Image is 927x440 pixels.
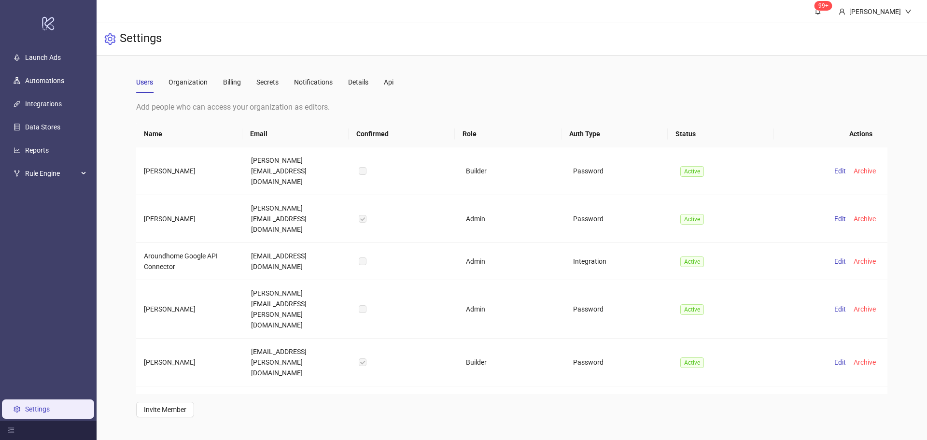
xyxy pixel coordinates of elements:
[850,165,880,177] button: Archive
[680,304,704,315] span: Active
[25,164,78,183] span: Rule Engine
[144,406,186,413] span: Invite Member
[458,243,565,280] td: Admin
[14,170,20,177] span: fork
[243,339,351,386] td: [EMAIL_ADDRESS][PERSON_NAME][DOMAIN_NAME]
[680,166,704,177] span: Active
[136,121,242,147] th: Name
[25,100,62,108] a: Integrations
[830,255,850,267] button: Edit
[668,121,774,147] th: Status
[830,165,850,177] button: Edit
[458,195,565,243] td: Admin
[120,31,162,47] h3: Settings
[834,358,846,366] span: Edit
[834,257,846,265] span: Edit
[136,339,243,386] td: [PERSON_NAME]
[8,427,14,434] span: menu-fold
[834,167,846,175] span: Edit
[25,54,61,61] a: Launch Ads
[294,77,333,87] div: Notifications
[136,280,243,339] td: [PERSON_NAME]
[169,77,208,87] div: Organization
[830,213,850,225] button: Edit
[830,356,850,368] button: Edit
[243,243,351,280] td: [EMAIL_ADDRESS][DOMAIN_NAME]
[850,255,880,267] button: Archive
[834,215,846,223] span: Edit
[104,33,116,45] span: setting
[680,214,704,225] span: Active
[854,257,876,265] span: Archive
[136,77,153,87] div: Users
[348,77,368,87] div: Details
[854,305,876,313] span: Archive
[136,386,243,434] td: [PERSON_NAME]
[243,280,351,339] td: [PERSON_NAME][EMAIL_ADDRESS][PERSON_NAME][DOMAIN_NAME]
[384,77,393,87] div: Api
[834,305,846,313] span: Edit
[845,6,905,17] div: [PERSON_NAME]
[830,303,850,315] button: Edit
[854,215,876,223] span: Archive
[136,402,194,417] button: Invite Member
[850,303,880,315] button: Archive
[815,1,832,11] sup: 673
[136,101,887,113] div: Add people who can access your organization as editors.
[256,77,279,87] div: Secrets
[136,147,243,195] td: [PERSON_NAME]
[458,386,565,434] td: Admin
[223,77,241,87] div: Billing
[349,121,455,147] th: Confirmed
[774,121,880,147] th: Actions
[243,195,351,243] td: [PERSON_NAME][EMAIL_ADDRESS][DOMAIN_NAME]
[854,358,876,366] span: Archive
[680,256,704,267] span: Active
[458,280,565,339] td: Admin
[565,243,673,280] td: Integration
[136,195,243,243] td: [PERSON_NAME]
[243,147,351,195] td: [PERSON_NAME][EMAIL_ADDRESS][DOMAIN_NAME]
[243,386,351,434] td: [EMAIL_ADDRESS][PERSON_NAME][DOMAIN_NAME]
[25,146,49,154] a: Reports
[458,147,565,195] td: Builder
[680,357,704,368] span: Active
[854,167,876,175] span: Archive
[562,121,668,147] th: Auth Type
[565,280,673,339] td: Password
[25,77,64,85] a: Automations
[905,8,912,15] span: down
[565,195,673,243] td: Password
[565,386,673,434] td: Integration
[565,147,673,195] td: Password
[839,8,845,15] span: user
[242,121,349,147] th: Email
[455,121,561,147] th: Role
[850,356,880,368] button: Archive
[136,243,243,280] td: Aroundhome Google API Connector
[458,339,565,386] td: Builder
[25,405,50,413] a: Settings
[850,213,880,225] button: Archive
[565,339,673,386] td: Password
[815,8,821,14] span: bell
[25,123,60,131] a: Data Stores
